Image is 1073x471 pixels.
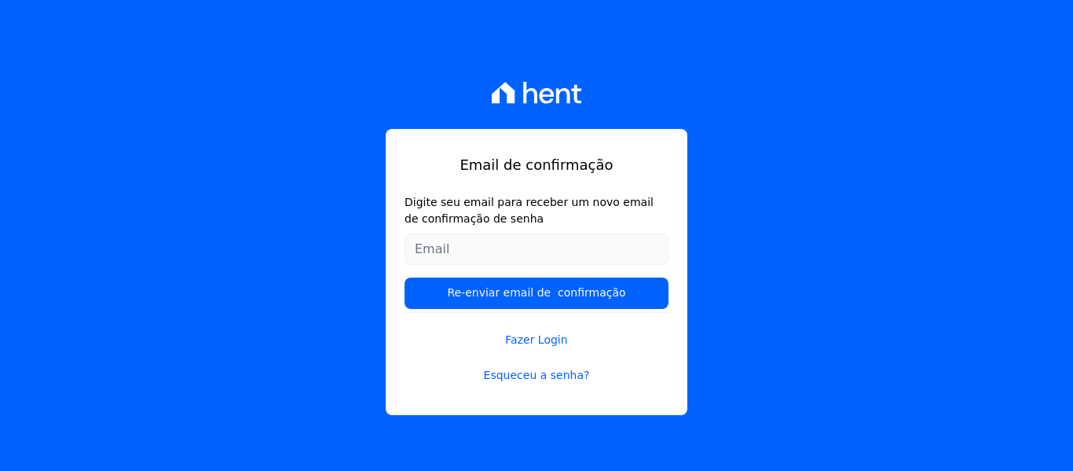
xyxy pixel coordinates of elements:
input: Email [405,234,668,265]
label: Digite seu email para receber um novo email de confirmação de senha [405,194,668,227]
h1: Email de confirmação [405,154,668,175]
input: Re-enviar email de confirmação [405,278,668,309]
a: Fazer Login [405,312,668,348]
a: Esqueceu a senha? [405,367,668,384]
